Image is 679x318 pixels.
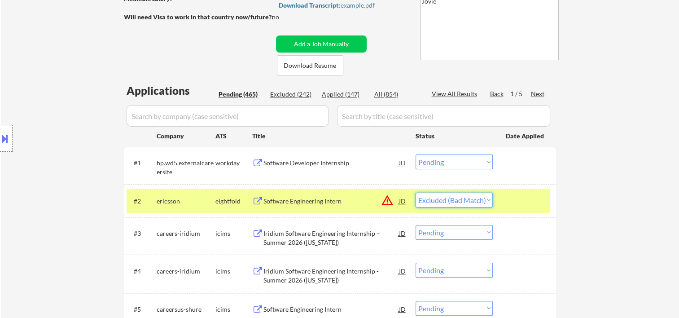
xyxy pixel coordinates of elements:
div: careersus-shure [157,305,215,314]
button: warning_amber [381,194,394,207]
div: ATS [215,132,252,141]
strong: Will need Visa to work in that country now/future?: [124,13,273,21]
button: Add a Job Manually [276,35,367,53]
div: Software Engineering Intern [263,305,399,314]
div: Status [416,128,493,144]
div: 1 / 5 [510,89,531,98]
div: Applied (147) [322,90,367,99]
div: Next [531,89,545,98]
div: Back [490,89,504,98]
div: hp.wd5.externalcareersite [157,159,215,176]
strong: Download Transcript: [279,1,341,9]
div: #3 [134,229,149,238]
div: no [272,13,298,22]
div: JD [398,225,407,241]
div: JD [398,301,407,317]
a: Download Transcript:example.pdf [279,2,403,11]
div: All (854) [374,90,419,99]
input: Search by company (case sensitive) [127,105,329,127]
div: Software Engineering Intern [263,197,399,206]
div: Pending (465) [219,90,263,99]
div: Applications [127,85,215,96]
div: Title [252,132,407,141]
div: View All Results [432,89,480,98]
div: eightfold [215,197,252,206]
div: Iridium Software Engineering Internship – Summer 2026 ([US_STATE]) [263,229,399,247]
div: workday [215,159,252,168]
div: JD [398,263,407,279]
div: careers-iridium [157,229,215,238]
div: Excluded (242) [270,90,315,99]
div: Iridium Software Engineering Internship - Summer 2026 ([US_STATE]) [263,267,399,284]
div: Software Developer Internship [263,159,399,168]
div: Date Applied [506,132,545,141]
div: ericsson [157,197,215,206]
div: icims [215,305,252,314]
div: JD [398,155,407,171]
div: #4 [134,267,149,276]
div: icims [215,229,252,238]
div: Company [157,132,215,141]
div: #5 [134,305,149,314]
div: example.pdf [279,2,403,9]
div: careers-iridium [157,267,215,276]
input: Search by title (case sensitive) [337,105,550,127]
button: Download Resume [277,55,343,75]
div: JD [398,193,407,209]
div: icims [215,267,252,276]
